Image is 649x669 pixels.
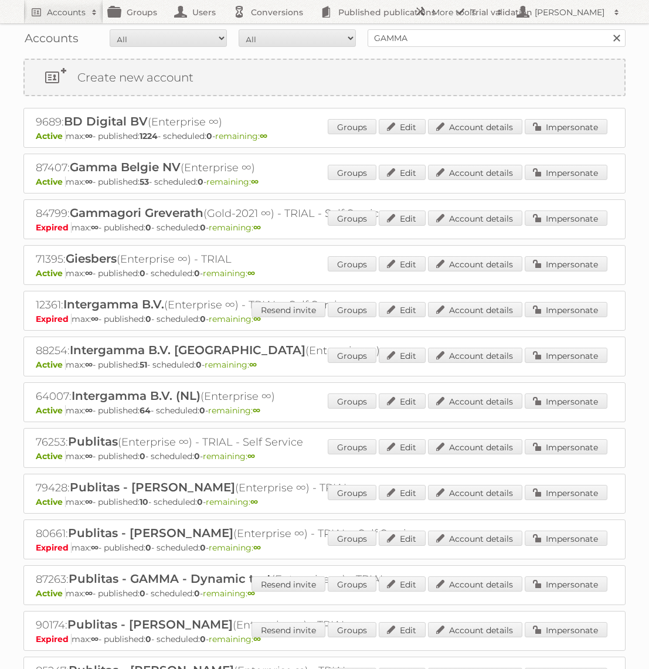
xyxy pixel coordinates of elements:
[85,451,93,461] strong: ∞
[70,160,181,174] span: Gamma Belgie NV
[428,348,522,363] a: Account details
[64,114,148,128] span: BD Digital BV
[36,131,66,141] span: Active
[328,302,376,317] a: Groups
[525,256,607,271] a: Impersonate
[36,222,72,233] span: Expired
[252,576,325,592] a: Resend invite
[69,572,271,586] span: Publitas - GAMMA - Dynamic test
[260,131,267,141] strong: ∞
[328,622,376,637] a: Groups
[428,439,522,454] a: Account details
[379,393,426,409] a: Edit
[428,165,522,180] a: Account details
[36,542,72,553] span: Expired
[85,131,93,141] strong: ∞
[36,497,66,507] span: Active
[253,405,260,416] strong: ∞
[379,302,426,317] a: Edit
[428,393,522,409] a: Account details
[140,268,145,279] strong: 0
[36,268,613,279] p: max: - published: - scheduled: -
[70,480,235,494] span: Publitas - [PERSON_NAME]
[328,256,376,271] a: Groups
[140,588,145,599] strong: 0
[91,314,98,324] strong: ∞
[379,256,426,271] a: Edit
[36,389,446,404] h2: 64007: (Enterprise ∞)
[36,176,66,187] span: Active
[328,576,376,592] a: Groups
[68,526,233,540] span: Publitas - [PERSON_NAME]
[209,542,261,553] span: remaining:
[36,268,66,279] span: Active
[428,119,522,134] a: Account details
[72,389,201,403] span: Intergamma B.V. (NL)
[525,302,607,317] a: Impersonate
[428,622,522,637] a: Account details
[63,297,164,311] span: Intergamma B.V.
[525,348,607,363] a: Impersonate
[194,451,200,461] strong: 0
[208,405,260,416] span: remaining:
[428,256,522,271] a: Account details
[379,165,426,180] a: Edit
[85,405,93,416] strong: ∞
[203,588,255,599] span: remaining:
[36,252,446,267] h2: 71395: (Enterprise ∞) - TRIAL
[203,268,255,279] span: remaining:
[200,542,206,553] strong: 0
[91,222,98,233] strong: ∞
[379,485,426,500] a: Edit
[525,165,607,180] a: Impersonate
[36,542,613,553] p: max: - published: - scheduled: -
[251,176,259,187] strong: ∞
[198,176,203,187] strong: 0
[36,405,66,416] span: Active
[85,588,93,599] strong: ∞
[36,297,446,313] h2: 12361: (Enterprise ∞) - TRIAL - Self Service
[145,314,151,324] strong: 0
[36,526,446,541] h2: 80661: (Enterprise ∞) - TRIAL - Self Service
[328,165,376,180] a: Groups
[140,451,145,461] strong: 0
[36,176,613,187] p: max: - published: - scheduled: -
[328,210,376,226] a: Groups
[532,6,608,18] h2: [PERSON_NAME]
[525,393,607,409] a: Impersonate
[379,348,426,363] a: Edit
[36,314,613,324] p: max: - published: - scheduled: -
[432,6,491,18] h2: More tools
[140,176,149,187] strong: 53
[200,222,206,233] strong: 0
[36,359,66,370] span: Active
[209,314,261,324] span: remaining:
[66,252,117,266] span: Giesbers
[36,131,613,141] p: max: - published: - scheduled: -
[85,497,93,507] strong: ∞
[145,222,151,233] strong: 0
[36,114,446,130] h2: 9689: (Enterprise ∞)
[205,359,257,370] span: remaining:
[379,576,426,592] a: Edit
[203,451,255,461] span: remaining:
[70,343,305,357] span: Intergamma B.V. [GEOGRAPHIC_DATA]
[328,439,376,454] a: Groups
[428,576,522,592] a: Account details
[36,451,66,461] span: Active
[525,531,607,546] a: Impersonate
[36,343,446,358] h2: 88254: (Enterprise ∞)
[379,119,426,134] a: Edit
[194,588,200,599] strong: 0
[85,268,93,279] strong: ∞
[525,576,607,592] a: Impersonate
[36,634,613,644] p: max: - published: - scheduled: -
[85,176,93,187] strong: ∞
[525,210,607,226] a: Impersonate
[36,434,446,450] h2: 76253: (Enterprise ∞) - TRIAL - Self Service
[428,485,522,500] a: Account details
[91,634,98,644] strong: ∞
[253,222,261,233] strong: ∞
[328,348,376,363] a: Groups
[36,160,446,175] h2: 87407: (Enterprise ∞)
